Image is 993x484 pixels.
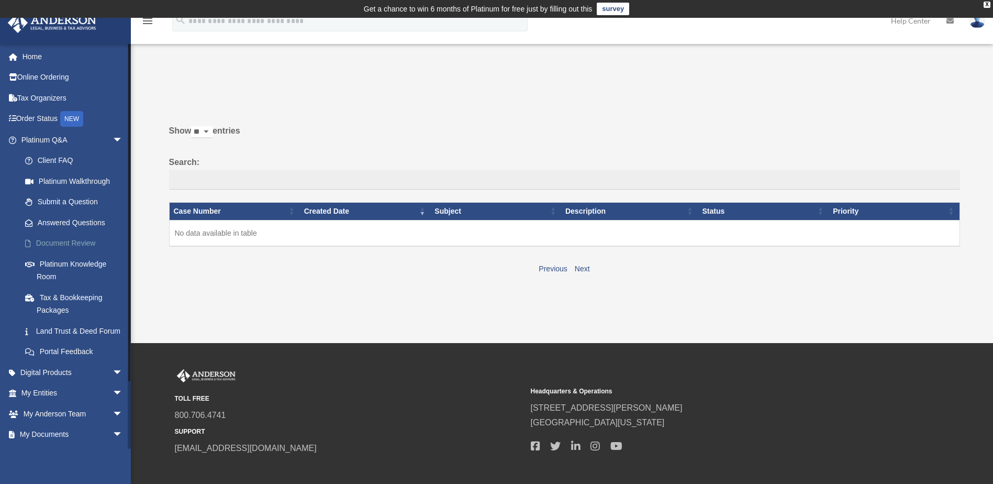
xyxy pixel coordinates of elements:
[531,403,683,412] a: [STREET_ADDRESS][PERSON_NAME]
[575,265,590,273] a: Next
[169,170,960,190] input: Search:
[561,202,698,220] th: Description: activate to sort column ascending
[531,386,879,397] small: Headquarters & Operations
[169,220,959,246] td: No data available in table
[7,445,139,466] a: Online Learningarrow_drop_down
[113,424,133,446] span: arrow_drop_down
[15,233,139,254] a: Document Review
[969,13,985,28] img: User Pic
[169,155,960,190] label: Search:
[300,202,431,220] th: Created Date: activate to sort column ascending
[113,403,133,425] span: arrow_drop_down
[7,129,139,150] a: Platinum Q&Aarrow_drop_down
[7,403,139,424] a: My Anderson Teamarrow_drop_down
[539,265,567,273] a: Previous
[141,18,154,27] a: menu
[175,369,238,383] img: Anderson Advisors Platinum Portal
[113,362,133,383] span: arrow_drop_down
[364,3,593,15] div: Get a chance to win 6 months of Platinum for free just by filling out this
[7,87,139,108] a: Tax Organizers
[113,383,133,404] span: arrow_drop_down
[698,202,829,220] th: Status: activate to sort column ascending
[7,362,139,383] a: Digital Productsarrow_drop_down
[430,202,561,220] th: Subject: activate to sort column ascending
[15,150,139,171] a: Client FAQ
[175,411,226,420] a: 800.706.4741
[175,14,186,26] i: search
[175,444,317,453] a: [EMAIL_ADDRESS][DOMAIN_NAME]
[15,254,139,287] a: Platinum Knowledge Room
[984,2,990,8] div: close
[15,287,139,321] a: Tax & Bookkeeping Packages
[597,3,629,15] a: survey
[169,124,960,149] label: Show entries
[15,342,139,362] a: Portal Feedback
[531,418,665,427] a: [GEOGRAPHIC_DATA][US_STATE]
[60,111,83,127] div: NEW
[7,108,139,130] a: Order StatusNEW
[15,321,139,342] a: Land Trust & Deed Forum
[15,192,139,213] a: Submit a Question
[175,426,523,437] small: SUPPORT
[7,383,139,404] a: My Entitiesarrow_drop_down
[169,202,300,220] th: Case Number: activate to sort column ascending
[113,129,133,151] span: arrow_drop_down
[5,13,99,33] img: Anderson Advisors Platinum Portal
[175,393,523,404] small: TOLL FREE
[7,46,139,67] a: Home
[829,202,959,220] th: Priority: activate to sort column ascending
[141,15,154,27] i: menu
[113,445,133,466] span: arrow_drop_down
[7,424,139,445] a: My Documentsarrow_drop_down
[191,126,213,138] select: Showentries
[15,212,133,233] a: Answered Questions
[7,67,139,88] a: Online Ordering
[15,171,139,192] a: Platinum Walkthrough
